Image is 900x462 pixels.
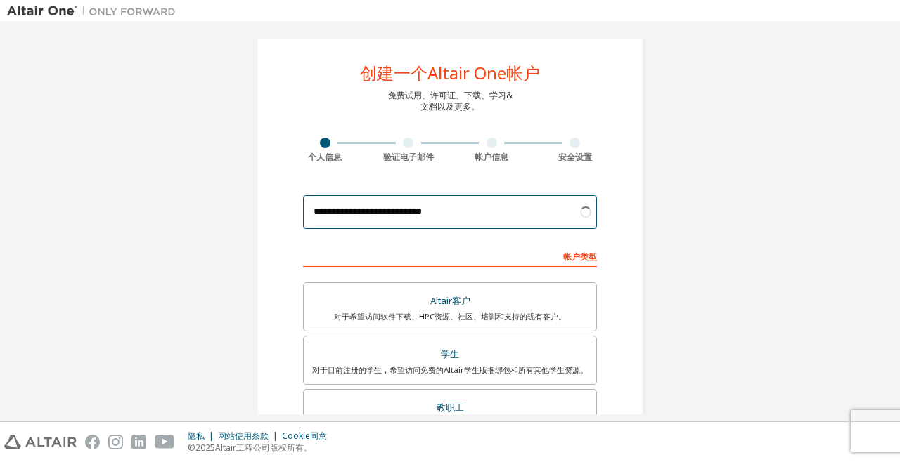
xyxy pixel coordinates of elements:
p: © 2025 Altair工程公司版权所有。 [188,442,335,454]
div: Altair客户 [312,291,588,311]
div: Cookie同意 [282,430,335,442]
div: 网站使用条款 [218,430,282,442]
img: youtube.svg [155,435,175,449]
div: 对于希望访问软件下载、HPC资源、社区、培训和支持的现有客户。 [312,311,588,322]
div: 隐私 [188,430,218,442]
div: 免费试用、许可证、下载、学习& 文档以及更多。 [388,90,513,112]
div: 教职工 [312,398,588,418]
div: 学生 [312,345,588,364]
div: 帐户类型 [303,244,597,267]
img: instagram.svg [108,435,123,449]
div: 验证电子邮件 [367,152,451,163]
div: 对于目前注册的学生，希望访问免费的Altair学生版捆绑包和所有其他学生资源。 [312,364,588,376]
img: altair_logo.svg [4,435,77,449]
div: 创建一个Altair One帐户 [360,65,540,81]
img: facebook.svg [85,435,100,449]
img: 阿尔泰尔一号 [7,4,183,18]
div: 安全设置 [534,152,617,163]
div: 帐户信息 [450,152,534,163]
img: linkedin.svg [131,435,146,449]
div: 个人信息 [283,152,367,163]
